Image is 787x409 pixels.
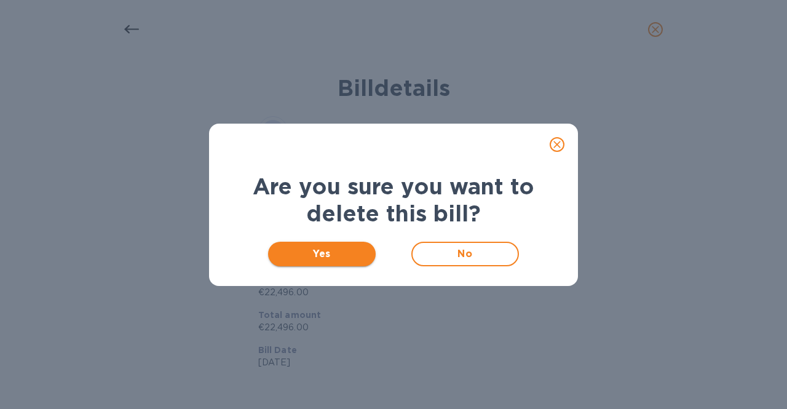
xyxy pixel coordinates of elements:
button: close [542,130,572,159]
span: No [422,247,508,261]
b: Are you sure you want to delete this bill? [253,173,534,227]
span: Yes [278,247,366,261]
button: Yes [268,242,376,266]
button: No [411,242,519,266]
